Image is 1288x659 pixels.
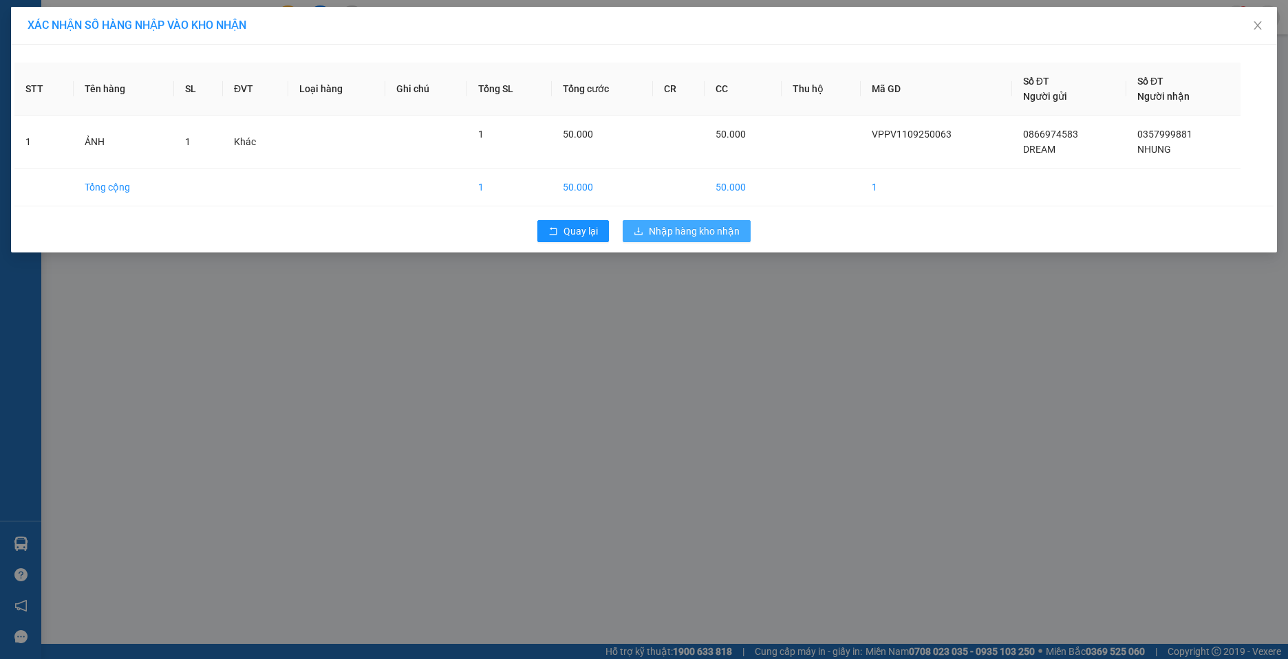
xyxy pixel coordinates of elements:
[623,220,751,242] button: downloadNhập hàng kho nhận
[478,129,484,140] span: 1
[705,169,782,206] td: 50.000
[705,63,782,116] th: CC
[223,63,288,116] th: ĐVT
[14,116,74,169] td: 1
[861,63,1012,116] th: Mã GD
[552,63,653,116] th: Tổng cước
[1137,129,1192,140] span: 0357999881
[1023,129,1078,140] span: 0866974583
[537,220,609,242] button: rollbackQuay lại
[74,63,174,116] th: Tên hàng
[74,116,174,169] td: ẢNH
[1137,76,1163,87] span: Số ĐT
[716,129,746,140] span: 50.000
[14,63,74,116] th: STT
[1137,91,1190,102] span: Người nhận
[1252,20,1263,31] span: close
[872,129,952,140] span: VPPV1109250063
[467,63,552,116] th: Tổng SL
[385,63,467,116] th: Ghi chú
[649,224,740,239] span: Nhập hàng kho nhận
[467,169,552,206] td: 1
[552,169,653,206] td: 50.000
[74,169,174,206] td: Tổng cộng
[861,169,1012,206] td: 1
[634,226,643,237] span: download
[782,63,860,116] th: Thu hộ
[223,116,288,169] td: Khác
[1023,91,1067,102] span: Người gửi
[28,19,246,32] span: XÁC NHẬN SỐ HÀNG NHẬP VÀO KHO NHẬN
[1023,76,1049,87] span: Số ĐT
[563,129,593,140] span: 50.000
[288,63,385,116] th: Loại hàng
[185,136,191,147] span: 1
[548,226,558,237] span: rollback
[563,224,598,239] span: Quay lại
[1023,144,1055,155] span: DREAM
[1137,144,1171,155] span: NHUNG
[653,63,704,116] th: CR
[1238,7,1277,45] button: Close
[174,63,223,116] th: SL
